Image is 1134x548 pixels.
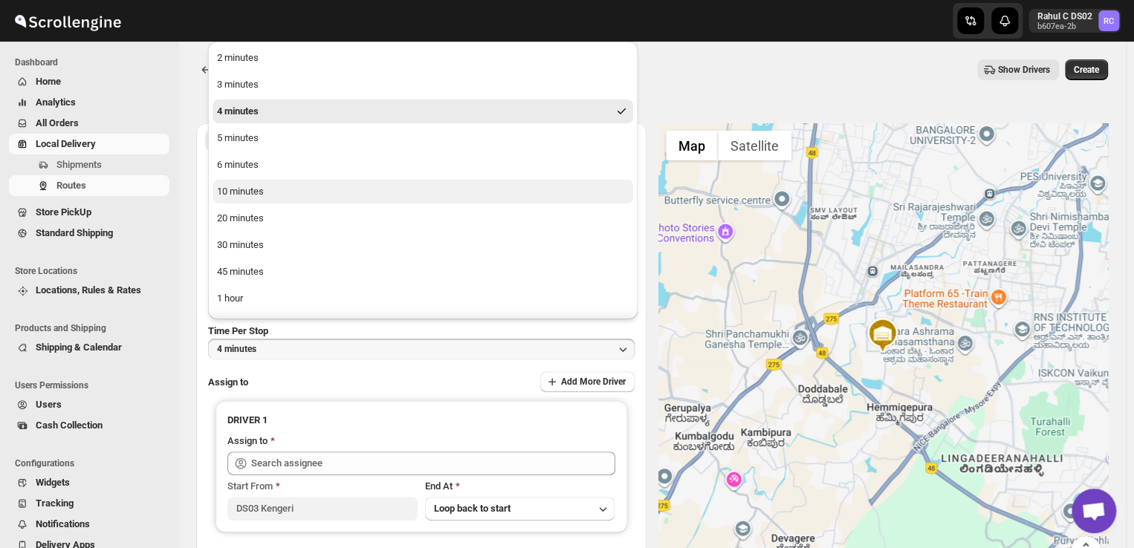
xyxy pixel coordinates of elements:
span: Home [36,76,61,87]
button: Analytics [9,92,169,113]
span: Loop back to start [434,503,511,514]
span: Cash Collection [36,420,103,431]
div: Assign to [227,434,268,448]
span: 4 minutes [217,343,256,355]
div: 20 minutes [217,211,264,226]
span: Configurations [15,457,171,469]
button: 1 hour [213,287,633,310]
button: Widgets [9,472,169,493]
span: All Orders [36,117,79,128]
button: Shipments [9,154,169,175]
h3: DRIVER 1 [227,413,615,428]
button: Shipping & Calendar [9,337,169,358]
button: Create [1065,59,1108,80]
div: 45 minutes [217,264,264,279]
span: Notifications [36,518,90,529]
button: Notifications [9,514,169,535]
div: 6 minutes [217,157,259,172]
div: 2 minutes [217,50,259,65]
span: Standard Shipping [36,227,113,238]
button: Locations, Rules & Rates [9,280,169,301]
span: Start From [227,480,273,492]
div: 5 minutes [217,131,259,146]
button: Add More Driver [540,371,635,392]
span: Tracking [36,498,74,509]
text: RC [1104,16,1114,26]
button: 4 minutes [208,339,635,359]
span: Dashboard [15,56,171,68]
span: Users Permissions [15,379,171,391]
span: Shipping & Calendar [36,342,122,353]
div: 1 hour [217,291,243,306]
button: 45 minutes [213,260,633,284]
span: Time Per Stop [208,325,268,336]
button: Show street map [666,131,718,160]
button: Home [9,71,169,92]
button: Show satellite imagery [718,131,791,160]
button: Routes [9,175,169,196]
button: All Route Options [205,130,420,151]
button: 6 minutes [213,153,633,177]
span: Analytics [36,97,76,108]
button: Cash Collection [9,415,169,436]
button: 30 minutes [213,233,633,257]
span: Routes [56,180,86,191]
span: Shipments [56,159,102,170]
span: Assign to [208,376,248,388]
button: 3 minutes [213,73,633,97]
button: User menu [1028,9,1121,33]
span: Products and Shipping [15,322,171,334]
p: b607ea-2b [1037,22,1092,31]
div: 4 minutes [217,104,259,119]
button: 90 minutes [213,313,633,337]
button: Users [9,394,169,415]
div: 3 minutes [217,77,259,92]
button: 2 minutes [213,46,633,70]
div: 10 minutes [217,184,264,199]
span: Store PickUp [36,206,91,218]
button: 10 minutes [213,180,633,203]
span: Local Delivery [36,138,96,149]
div: 90 minutes [217,318,264,333]
button: All Orders [9,113,169,134]
span: Locations, Rules & Rates [36,284,141,296]
button: 20 minutes [213,206,633,230]
span: Create [1074,64,1099,76]
span: Rahul C DS02 [1098,10,1119,31]
div: End At [425,479,615,494]
span: Users [36,399,62,410]
button: 5 minutes [213,126,633,150]
span: Widgets [36,477,70,488]
div: Open chat [1072,489,1116,533]
button: Routes [196,59,217,80]
button: Tracking [9,493,169,514]
img: ScrollEngine [12,2,123,39]
div: 30 minutes [217,238,264,252]
button: 4 minutes [213,100,633,123]
input: Search assignee [251,451,615,475]
button: Show Drivers [977,59,1059,80]
p: Rahul C DS02 [1037,10,1092,22]
span: Show Drivers [998,64,1050,76]
span: Add More Driver [561,376,626,388]
button: Loop back to start [425,497,615,521]
span: Store Locations [15,265,171,277]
